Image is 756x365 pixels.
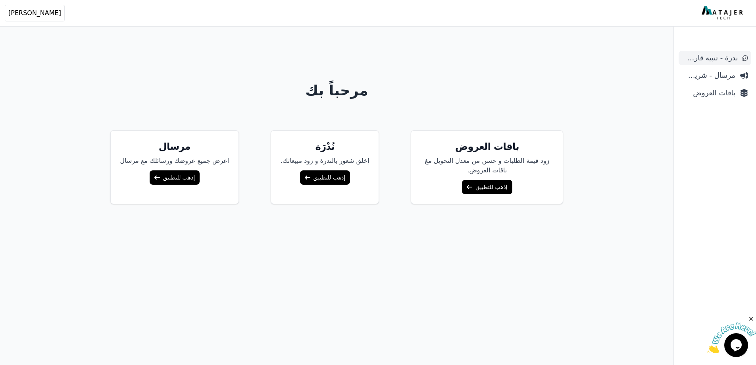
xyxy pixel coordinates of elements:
[5,5,65,21] button: [PERSON_NAME]
[682,52,738,64] span: ندرة - تنبية قارب علي النفاذ
[32,83,642,98] h1: مرحباً بك
[120,156,229,166] p: اعرض جميع عروضك ورسائلك مع مرسال
[281,140,369,153] h5: نُدْرَة
[120,140,229,153] h5: مرسال
[300,170,350,185] a: إذهب للتطبيق
[150,170,200,185] a: إذهب للتطبيق
[682,87,735,98] span: باقات العروض
[707,315,756,353] iframe: chat widget
[462,180,512,194] a: إذهب للتطبيق
[702,6,745,20] img: MatajerTech Logo
[281,156,369,166] p: إخلق شعور بالندرة و زود مبيعاتك.
[421,140,553,153] h5: باقات العروض
[421,156,553,175] p: زود قيمة الطلبات و حسن من معدل التحويل مغ باقات العروض.
[8,8,61,18] span: [PERSON_NAME]
[682,70,735,81] span: مرسال - شريط دعاية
